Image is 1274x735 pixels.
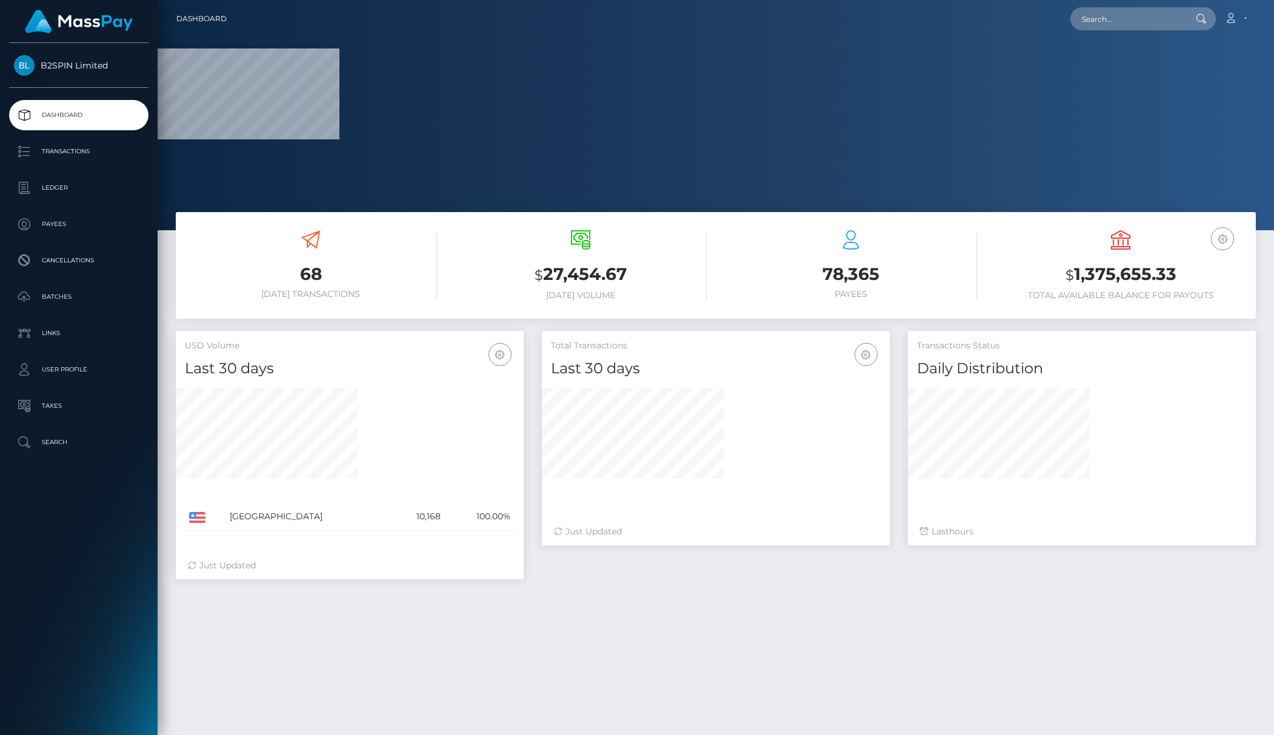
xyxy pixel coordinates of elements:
p: Cancellations [14,251,144,270]
span: B2SPIN Limited [9,60,148,71]
div: Just Updated [188,559,512,572]
img: MassPay Logo [25,10,133,33]
p: Batches [14,288,144,306]
a: Batches [9,282,148,312]
a: Ledger [9,173,148,203]
div: Last hours [920,525,1244,538]
a: User Profile [9,354,148,385]
h4: Daily Distribution [917,358,1247,379]
small: $ [1066,267,1074,284]
td: [GEOGRAPHIC_DATA] [225,503,392,531]
a: Dashboard [9,100,148,130]
p: Search [14,433,144,451]
p: Transactions [14,142,144,161]
a: Taxes [9,391,148,421]
p: Links [14,324,144,342]
h4: Last 30 days [551,358,881,379]
h3: 68 [185,262,437,286]
a: Links [9,318,148,348]
h6: Payees [725,289,977,299]
td: 100.00% [445,503,515,531]
img: US.png [189,512,205,523]
td: 10,168 [392,503,445,531]
a: Search [9,427,148,457]
h5: USD Volume [185,340,515,352]
a: Transactions [9,136,148,167]
input: Search... [1070,7,1184,30]
h6: Total Available Balance for Payouts [995,290,1247,301]
p: Payees [14,215,144,233]
p: Taxes [14,397,144,415]
a: Payees [9,209,148,239]
a: Dashboard [176,6,227,32]
div: Just Updated [554,525,878,538]
h4: Last 30 days [185,358,515,379]
h5: Transactions Status [917,340,1247,352]
h6: [DATE] Transactions [185,289,437,299]
p: User Profile [14,361,144,379]
h5: Total Transactions [551,340,881,352]
img: B2SPIN Limited [14,55,35,76]
small: $ [535,267,543,284]
p: Dashboard [14,106,144,124]
h3: 1,375,655.33 [995,262,1247,287]
h3: 78,365 [725,262,977,286]
a: Cancellations [9,245,148,276]
h6: [DATE] Volume [455,290,707,301]
p: Ledger [14,179,144,197]
h3: 27,454.67 [455,262,707,287]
